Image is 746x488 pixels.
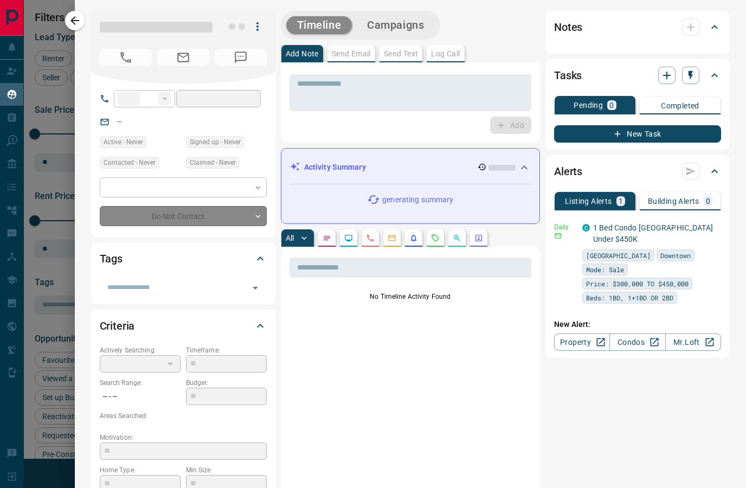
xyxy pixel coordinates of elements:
[593,223,713,243] a: 1 Bed Condo [GEOGRAPHIC_DATA] Under $450K
[100,433,267,442] p: Motivation:
[157,49,209,66] span: No Email
[660,250,691,261] span: Downtown
[474,234,483,242] svg: Agent Actions
[286,234,294,242] p: All
[554,333,610,351] a: Property
[382,194,453,206] p: generating summary
[186,378,267,388] p: Budget:
[304,162,366,173] p: Activity Summary
[554,14,721,40] div: Notes
[286,16,352,34] button: Timeline
[290,292,531,301] p: No Timeline Activity Found
[100,345,181,355] p: Actively Searching:
[190,157,236,168] span: Claimed - Never
[323,234,331,242] svg: Notes
[431,234,440,242] svg: Requests
[554,163,582,180] h2: Alerts
[366,234,375,242] svg: Calls
[100,246,267,272] div: Tags
[619,197,623,205] p: 1
[100,465,181,475] p: Home Type:
[586,250,651,261] span: [GEOGRAPHIC_DATA]
[104,157,156,168] span: Contacted - Never
[100,378,181,388] p: Search Range:
[554,18,582,36] h2: Notes
[565,197,612,205] p: Listing Alerts
[582,224,590,232] div: condos.ca
[100,49,152,66] span: No Number
[215,49,267,66] span: No Number
[286,50,319,57] p: Add Note
[554,62,721,88] div: Tasks
[344,234,353,242] svg: Lead Browsing Activity
[554,319,721,330] p: New Alert:
[586,264,624,275] span: Mode: Sale
[665,333,721,351] a: Mr.Loft
[409,234,418,242] svg: Listing Alerts
[574,101,603,109] p: Pending
[609,333,665,351] a: Condos
[248,280,263,296] button: Open
[648,197,699,205] p: Building Alerts
[356,16,435,34] button: Campaigns
[586,278,689,289] span: Price: $300,000 TO $450,000
[554,67,582,84] h2: Tasks
[554,125,721,143] button: New Task
[661,102,699,110] p: Completed
[609,101,614,109] p: 0
[554,222,576,232] p: Daily
[453,234,461,242] svg: Opportunities
[100,411,267,421] p: Areas Searched:
[117,117,121,126] a: --
[100,317,135,335] h2: Criteria
[100,206,267,226] div: Do Not Contact
[100,388,181,406] p: -- - --
[100,313,267,339] div: Criteria
[186,345,267,355] p: Timeframe:
[554,232,562,240] svg: Email
[190,137,241,147] span: Signed up - Never
[388,234,396,242] svg: Emails
[186,465,267,475] p: Min Size:
[290,157,531,177] div: Activity Summary
[104,137,143,147] span: Active - Never
[100,250,123,267] h2: Tags
[586,292,673,303] span: Beds: 1BD, 1+1BD OR 2BD
[554,158,721,184] div: Alerts
[706,197,710,205] p: 0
